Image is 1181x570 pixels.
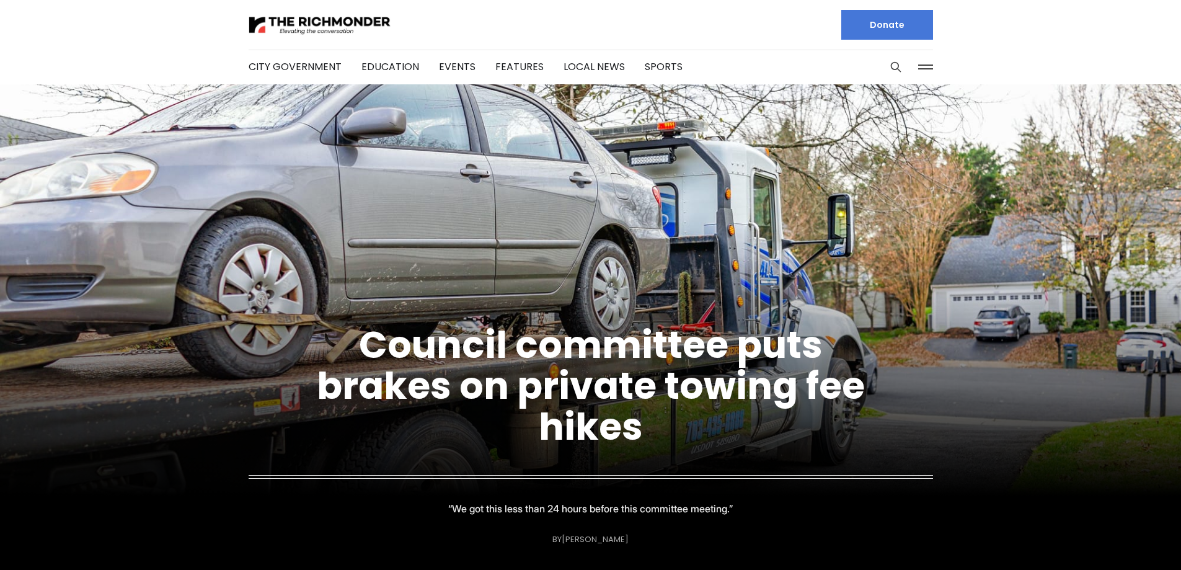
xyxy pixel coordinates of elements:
iframe: portal-trigger [1076,509,1181,570]
a: Features [495,60,544,74]
a: Events [439,60,475,74]
a: Donate [841,10,933,40]
img: The Richmonder [249,14,391,36]
a: Sports [645,60,683,74]
div: By [552,535,629,544]
button: Search this site [887,58,905,76]
a: City Government [249,60,342,74]
a: Local News [564,60,625,74]
p: “We got this less than 24 hours before this committee meeting.” [448,500,733,517]
a: [PERSON_NAME] [562,533,629,545]
a: Education [361,60,419,74]
a: Council committee puts brakes on private towing fee hikes [317,319,865,453]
